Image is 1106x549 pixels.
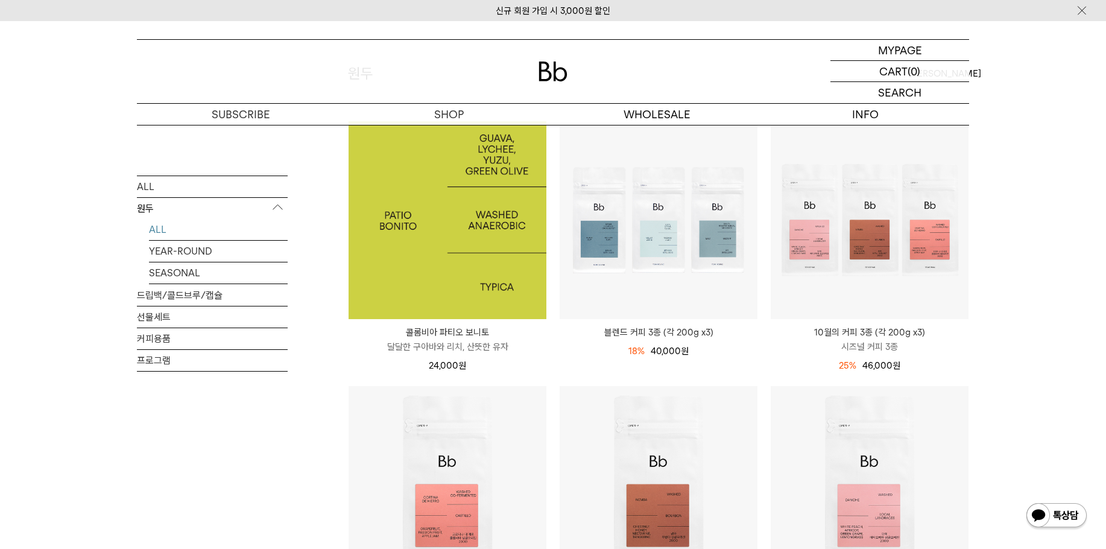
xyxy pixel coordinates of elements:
[137,284,288,305] a: 드립백/콜드브루/캡슐
[137,104,345,125] a: SUBSCRIBE
[771,325,969,340] p: 10월의 커피 3종 (각 200g x3)
[628,344,645,358] div: 18%
[345,104,553,125] a: SHOP
[830,40,969,61] a: MYPAGE
[137,197,288,219] p: 원두
[560,325,757,340] a: 블렌드 커피 3종 (각 200g x3)
[149,218,288,240] a: ALL
[539,62,567,81] img: 로고
[761,104,969,125] p: INFO
[137,349,288,370] a: 프로그램
[496,5,610,16] a: 신규 회원 가입 시 3,000원 할인
[771,121,969,319] img: 10월의 커피 3종 (각 200g x3)
[862,360,900,371] span: 46,000
[349,325,546,340] p: 콜롬비아 파티오 보니토
[349,325,546,354] a: 콜롬비아 파티오 보니토 달달한 구아바와 리치, 산뜻한 유자
[560,121,757,319] img: 블렌드 커피 3종 (각 200g x3)
[137,176,288,197] a: ALL
[1025,502,1088,531] img: 카카오톡 채널 1:1 채팅 버튼
[349,340,546,354] p: 달달한 구아바와 리치, 산뜻한 유자
[893,360,900,371] span: 원
[429,360,466,371] span: 24,000
[651,346,689,357] span: 40,000
[830,61,969,82] a: CART (0)
[458,360,466,371] span: 원
[839,358,856,373] div: 25%
[878,82,921,103] p: SEARCH
[149,240,288,261] a: YEAR-ROUND
[137,328,288,349] a: 커피용품
[771,340,969,354] p: 시즈널 커피 3종
[771,325,969,354] a: 10월의 커피 3종 (각 200g x3) 시즈널 커피 3종
[349,121,546,319] img: 1000001276_add2_03.jpg
[879,61,908,81] p: CART
[908,61,920,81] p: (0)
[137,306,288,327] a: 선물세트
[149,262,288,283] a: SEASONAL
[349,121,546,319] a: 콜롬비아 파티오 보니토
[878,40,922,60] p: MYPAGE
[681,346,689,357] span: 원
[553,104,761,125] p: WHOLESALE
